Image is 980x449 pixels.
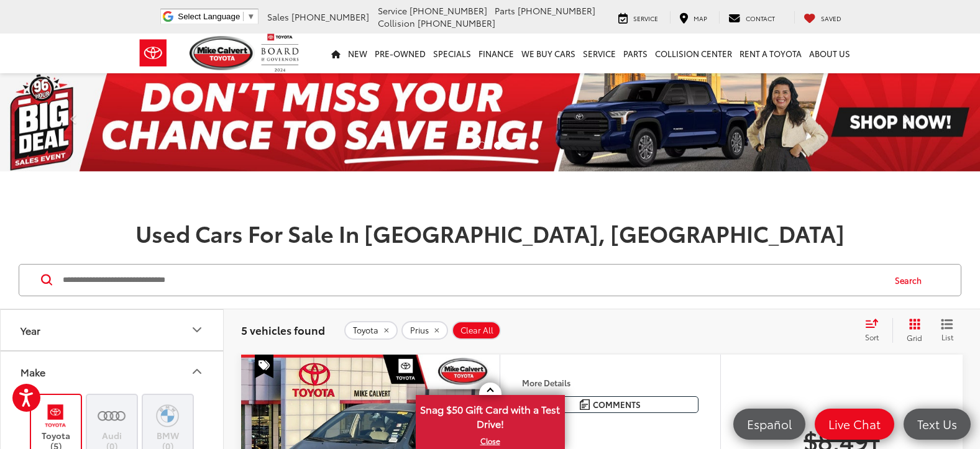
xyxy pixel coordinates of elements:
[892,318,932,343] button: Grid View
[241,322,325,337] span: 5 vehicles found
[344,321,398,340] button: remove Toyota
[579,34,620,73] a: Service
[822,416,887,432] span: Live Chat
[94,401,129,430] img: Mike Calvert Toyota in Houston, TX)
[344,34,371,73] a: New
[327,34,344,73] a: Home
[522,396,698,413] button: Comments
[859,318,892,343] button: Select sort value
[911,416,963,432] span: Text Us
[741,416,798,432] span: Español
[150,401,185,430] img: Mike Calvert Toyota in Houston, TX)
[805,34,854,73] a: About Us
[371,34,429,73] a: Pre-Owned
[417,396,564,434] span: Snag $50 Gift Card with a Test Drive!
[1,351,224,392] button: MakeMake
[580,399,590,410] img: Comments
[522,378,698,387] h4: More Details
[593,399,641,410] span: Comments
[736,34,805,73] a: Rent a Toyota
[746,14,775,23] span: Contact
[904,409,971,440] a: Text Us
[733,409,805,440] a: Español
[418,17,495,29] span: [PHONE_NUMBER]
[941,332,953,342] span: List
[429,34,475,73] a: Specials
[401,321,448,340] button: remove Prius
[609,11,667,24] a: Service
[475,34,518,73] a: Finance
[670,11,717,24] a: Map
[815,409,894,440] a: Live Chat
[62,265,883,295] input: Search by Make, Model, or Keyword
[291,11,369,23] span: [PHONE_NUMBER]
[1,310,224,350] button: YearYear
[495,4,515,17] span: Parts
[883,265,940,296] button: Search
[620,34,651,73] a: Parts
[178,12,255,21] a: Select Language​
[130,33,176,73] img: Toyota
[651,34,736,73] a: Collision Center
[633,14,658,23] span: Service
[190,364,204,379] div: Make
[378,17,415,29] span: Collision
[178,12,240,21] span: Select Language
[907,332,922,343] span: Grid
[518,34,579,73] a: WE BUY CARS
[21,324,40,336] div: Year
[267,11,289,23] span: Sales
[719,11,784,24] a: Contact
[518,4,595,17] span: [PHONE_NUMBER]
[190,36,255,70] img: Mike Calvert Toyota
[190,322,204,337] div: Year
[821,14,841,23] span: Saved
[353,325,378,335] span: Toyota
[378,4,407,17] span: Service
[21,366,45,378] div: Make
[865,332,879,342] span: Sort
[932,318,963,343] button: List View
[794,11,851,24] a: My Saved Vehicles
[410,325,429,335] span: Prius
[39,401,73,430] img: Mike Calvert Toyota in Houston, TX)
[247,12,255,21] span: ▼
[460,325,493,335] span: Clear All
[452,321,501,340] button: Clear All
[243,12,244,21] span: ​
[255,355,273,378] span: Special
[410,4,487,17] span: [PHONE_NUMBER]
[694,14,707,23] span: Map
